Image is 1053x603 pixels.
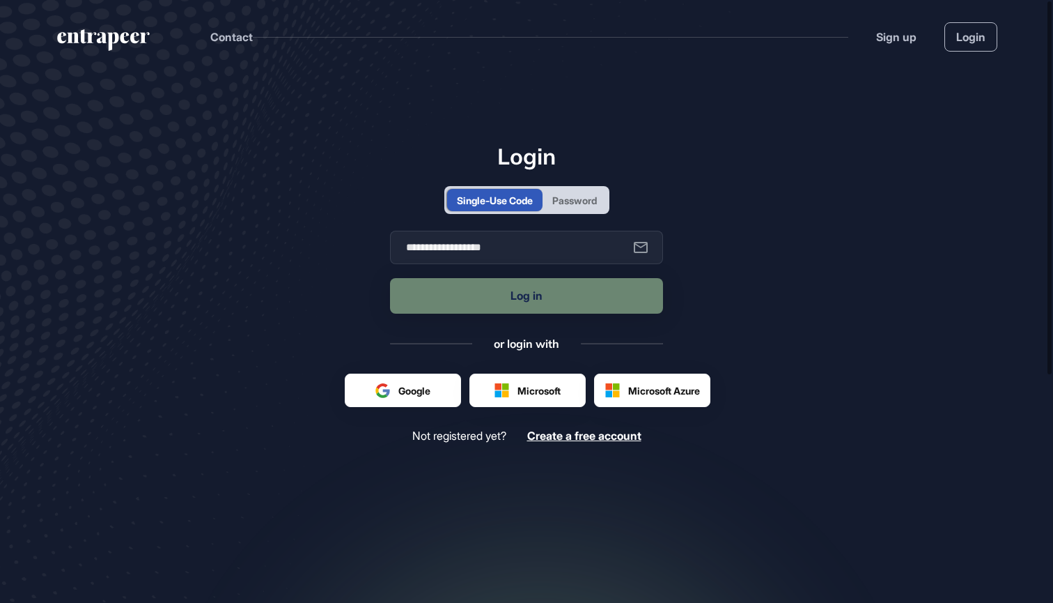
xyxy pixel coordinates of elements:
[527,429,641,443] span: Create a free account
[210,28,253,46] button: Contact
[457,193,533,208] div: Single-Use Code
[527,429,641,443] a: Create a free account
[56,29,151,56] a: entrapeer-logo
[552,193,597,208] div: Password
[876,29,916,45] a: Sign up
[390,143,663,169] h1: Login
[390,278,663,314] button: Log in
[944,22,997,52] a: Login
[494,336,559,351] div: or login with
